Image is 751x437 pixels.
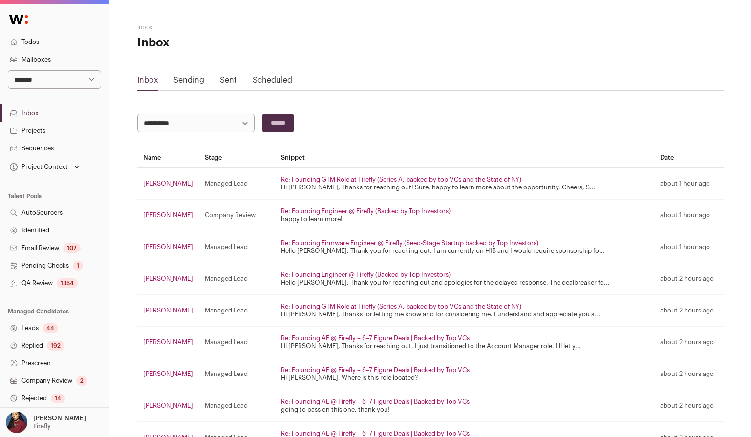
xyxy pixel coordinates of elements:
[143,244,193,250] a: [PERSON_NAME]
[143,180,193,187] a: [PERSON_NAME]
[8,160,82,174] button: Open dropdown
[654,358,724,390] td: about 2 hours ago
[275,148,654,168] th: Snippet
[6,412,27,433] img: 10010497-medium_jpg
[654,327,724,358] td: about 2 hours ago
[281,184,596,190] a: Hi [PERSON_NAME], Thanks for reaching out! Sure, happy to learn more about the opportunity. Cheer...
[281,216,343,222] a: happy to learn more!
[33,415,86,422] p: [PERSON_NAME]
[654,263,724,295] td: about 2 hours ago
[47,341,64,351] div: 192
[51,394,65,403] div: 14
[281,367,470,373] a: Re: Founding AE @ Firefly – 6–7 Figure Deals | Backed by Top VCs
[33,422,51,430] p: Firefly
[73,261,83,271] div: 1
[281,248,605,254] a: Hello [PERSON_NAME], Thank you for reaching out. I am currently on H1B and I would require sponso...
[199,358,275,390] td: Managed Lead
[199,168,275,200] td: Managed Lead
[281,343,581,349] a: Hi [PERSON_NAME], Thanks for reaching out. I just transitioned to the Account Manager role. I'll ...
[8,163,68,171] div: Project Context
[281,279,610,286] a: Hello [PERSON_NAME], Thank you for reaching out and apologies for the delayed response. The dealb...
[654,148,724,168] th: Date
[199,327,275,358] td: Managed Lead
[281,398,470,405] a: Re: Founding AE @ Firefly – 6–7 Figure Deals | Backed by Top VCs
[199,148,275,168] th: Stage
[173,76,204,84] a: Sending
[281,375,418,381] a: Hi [PERSON_NAME], Where is this role located?
[199,390,275,422] td: Managed Lead
[43,323,58,333] div: 44
[76,376,87,386] div: 2
[143,402,193,409] a: [PERSON_NAME]
[199,263,275,295] td: Managed Lead
[137,23,333,31] h2: Inbox
[281,406,390,413] a: going to pass on this one, thank you!
[137,148,199,168] th: Name
[4,10,33,29] img: Wellfound
[199,295,275,327] td: Managed Lead
[63,243,81,253] div: 107
[143,371,193,377] a: [PERSON_NAME]
[281,240,538,246] a: Re: Founding Firmware Engineer @ Firefly (Seed-Stage Startup backed by Top Investors)
[4,412,88,433] button: Open dropdown
[57,278,78,288] div: 1354
[220,76,237,84] a: Sent
[143,275,193,282] a: [PERSON_NAME]
[199,200,275,231] td: Company Review
[143,307,193,313] a: [PERSON_NAME]
[281,303,521,310] a: Re: Founding GTM Role at Firefly (Series A, backed by top VCs and the State of NY)
[281,208,451,214] a: Re: Founding Engineer @ Firefly (Backed by Top Investors)
[654,200,724,231] td: about 1 hour ago
[143,212,193,218] a: [PERSON_NAME]
[137,76,158,84] a: Inbox
[654,390,724,422] td: about 2 hours ago
[199,231,275,263] td: Managed Lead
[281,271,451,278] a: Re: Founding Engineer @ Firefly (Backed by Top Investors)
[281,311,600,317] a: Hi [PERSON_NAME], Thanks for letting me know and for considering me. I understand and appreciate ...
[654,231,724,263] td: about 1 hour ago
[281,430,470,437] a: Re: Founding AE @ Firefly – 6–7 Figure Deals | Backed by Top VCs
[654,295,724,327] td: about 2 hours ago
[281,176,521,183] a: Re: Founding GTM Role at Firefly (Series A, backed by top VCs and the State of NY)
[281,335,470,341] a: Re: Founding AE @ Firefly – 6–7 Figure Deals | Backed by Top VCs
[253,76,292,84] a: Scheduled
[654,168,724,200] td: about 1 hour ago
[137,35,333,51] h1: Inbox
[143,339,193,345] a: [PERSON_NAME]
